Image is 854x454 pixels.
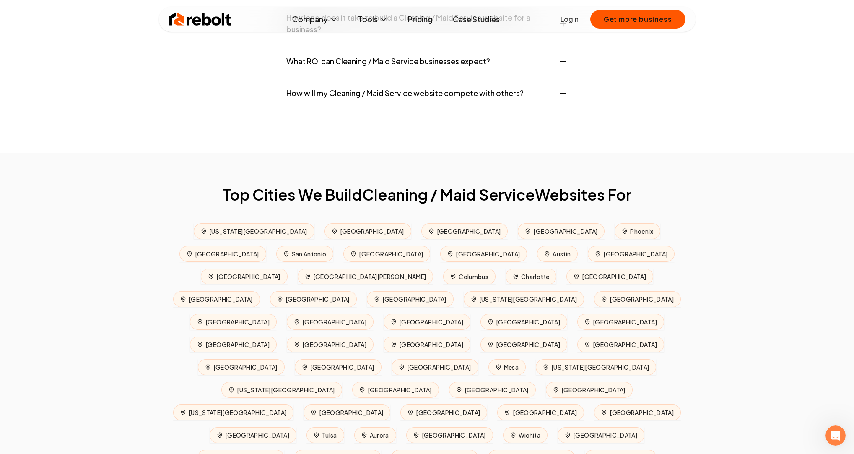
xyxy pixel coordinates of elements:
a: San Antonio [276,246,334,262]
a: [GEOGRAPHIC_DATA] [406,427,493,443]
a: Charlotte [506,269,556,284]
a: Wichita [503,427,548,443]
button: How will my Cleaning / Maid Service website compete with others? [286,81,568,106]
a: [GEOGRAPHIC_DATA] [497,404,584,420]
a: [GEOGRAPHIC_DATA] [190,314,277,330]
a: [GEOGRAPHIC_DATA] [400,404,487,420]
a: [GEOGRAPHIC_DATA] [190,337,277,352]
a: [GEOGRAPHIC_DATA] [295,359,382,375]
a: [GEOGRAPHIC_DATA] [270,291,357,307]
a: Login [561,14,579,24]
a: [US_STATE][GEOGRAPHIC_DATA] [464,291,584,307]
span: Mesa [488,359,526,375]
a: Pricing [401,11,439,28]
a: [GEOGRAPHIC_DATA] [577,314,664,330]
span: [GEOGRAPHIC_DATA] [566,269,653,284]
a: Austin [537,246,578,262]
a: [US_STATE][GEOGRAPHIC_DATA] [221,382,342,398]
img: Rebolt Logo [169,11,232,28]
a: [GEOGRAPHIC_DATA] [304,404,390,420]
a: [GEOGRAPHIC_DATA] [179,246,266,262]
span: [US_STATE][GEOGRAPHIC_DATA] [536,359,656,375]
span: [GEOGRAPHIC_DATA] [577,337,664,352]
button: What ROI can Cleaning / Maid Service businesses expect? [286,49,568,74]
a: [GEOGRAPHIC_DATA] [480,314,567,330]
a: [GEOGRAPHIC_DATA] [588,246,675,262]
a: [GEOGRAPHIC_DATA] [421,223,508,239]
a: [GEOGRAPHIC_DATA] [343,246,430,262]
h2: Top Cities We Build Cleaning / Maid Service Websites For [172,186,682,203]
a: [GEOGRAPHIC_DATA] [558,427,644,443]
a: [GEOGRAPHIC_DATA] [173,291,260,307]
a: [GEOGRAPHIC_DATA] [392,359,478,375]
a: Tulsa [306,427,344,443]
a: Phoenix [615,223,660,239]
span: [GEOGRAPHIC_DATA] [324,223,411,239]
button: How long does it take to build a Cleaning / Maid Service website for a business? [286,5,568,42]
a: [US_STATE][GEOGRAPHIC_DATA] [194,223,314,239]
a: [GEOGRAPHIC_DATA] [594,404,681,420]
button: Get more business [590,10,685,29]
a: [GEOGRAPHIC_DATA] [480,337,567,352]
a: [GEOGRAPHIC_DATA] [449,382,536,398]
a: [GEOGRAPHIC_DATA] [201,269,288,284]
a: [GEOGRAPHIC_DATA] [367,291,454,307]
a: Aurora [354,427,396,443]
a: [GEOGRAPHIC_DATA] [210,427,296,443]
a: [GEOGRAPHIC_DATA] [287,337,374,352]
a: [GEOGRAPHIC_DATA] [352,382,439,398]
a: Columbus [443,269,496,284]
a: [GEOGRAPHIC_DATA][PERSON_NAME] [298,269,433,284]
a: [GEOGRAPHIC_DATA] [384,337,470,352]
button: Company [286,11,345,28]
a: [GEOGRAPHIC_DATA] [198,359,285,375]
a: [GEOGRAPHIC_DATA] [384,314,470,330]
a: Case Studies [446,11,506,28]
span: [GEOGRAPHIC_DATA] [594,291,681,307]
button: Tools [351,11,395,28]
iframe: Intercom live chat [825,425,846,446]
a: [GEOGRAPHIC_DATA] [518,223,605,239]
span: [GEOGRAPHIC_DATA] [440,246,527,262]
a: [US_STATE][GEOGRAPHIC_DATA] [173,404,293,420]
span: [GEOGRAPHIC_DATA] [287,314,374,330]
a: [GEOGRAPHIC_DATA] [546,382,633,398]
